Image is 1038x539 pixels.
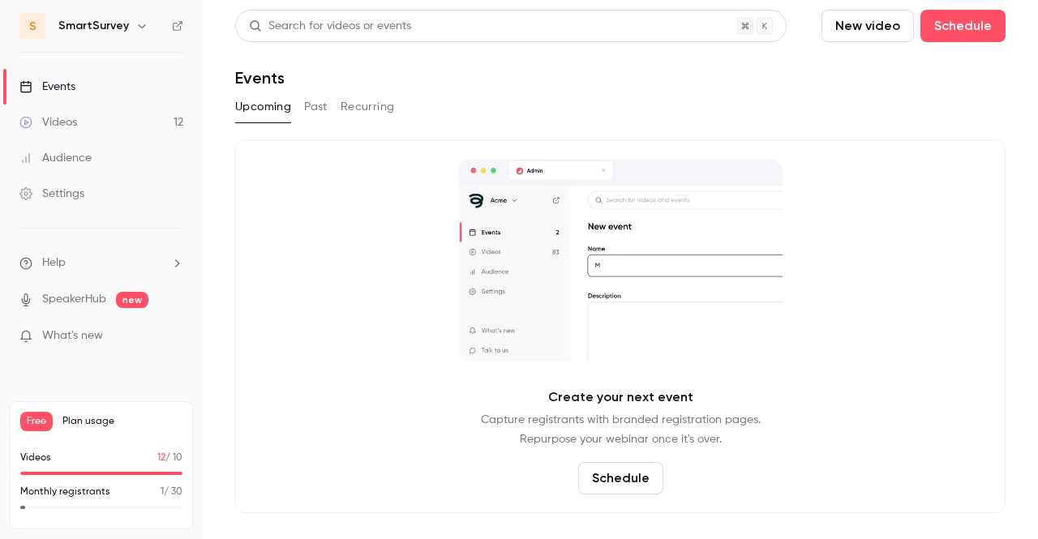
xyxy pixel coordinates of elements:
[249,18,411,35] div: Search for videos or events
[58,18,129,34] h6: SmartSurvey
[20,451,51,465] p: Videos
[29,18,36,35] span: S
[19,255,183,272] li: help-dropdown-opener
[157,451,182,465] p: / 10
[161,485,182,499] p: / 30
[821,10,914,42] button: New video
[920,10,1006,42] button: Schedule
[19,114,77,130] div: Videos
[481,410,761,449] p: Capture registrants with branded registration pages. Repurpose your webinar once it's over.
[548,387,693,407] p: Create your next event
[116,292,148,308] span: new
[235,68,285,88] h1: Events
[20,412,53,431] span: Free
[304,94,328,120] button: Past
[164,329,183,344] iframe: Noticeable Trigger
[42,255,66,272] span: Help
[578,462,663,494] button: Schedule
[42,327,103,344] span: What's new
[157,453,165,463] span: 12
[19,186,84,202] div: Settings
[161,487,164,497] span: 1
[341,94,395,120] button: Recurring
[20,485,110,499] p: Monthly registrants
[235,94,291,120] button: Upcoming
[19,79,75,95] div: Events
[62,415,182,428] span: Plan usage
[42,291,106,308] a: SpeakerHub
[19,150,92,166] div: Audience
